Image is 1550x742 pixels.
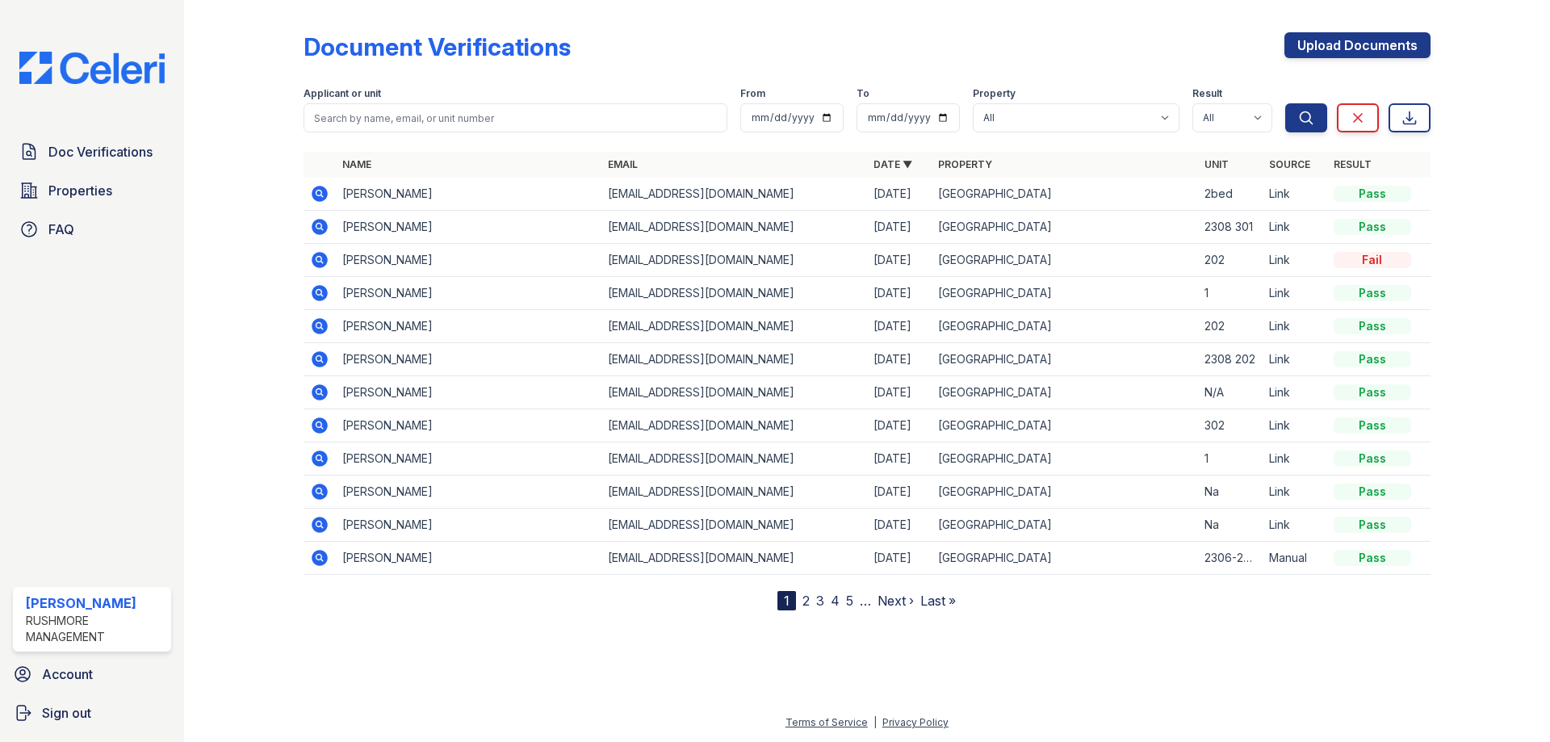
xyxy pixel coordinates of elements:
[1263,310,1327,343] td: Link
[878,593,914,609] a: Next ›
[932,343,1197,376] td: [GEOGRAPHIC_DATA]
[867,211,932,244] td: [DATE]
[1263,211,1327,244] td: Link
[932,442,1197,476] td: [GEOGRAPHIC_DATA]
[1269,158,1310,170] a: Source
[601,509,867,542] td: [EMAIL_ADDRESS][DOMAIN_NAME]
[867,244,932,277] td: [DATE]
[938,158,992,170] a: Property
[867,343,932,376] td: [DATE]
[1198,178,1263,211] td: 2bed
[601,409,867,442] td: [EMAIL_ADDRESS][DOMAIN_NAME]
[13,174,171,207] a: Properties
[1263,244,1327,277] td: Link
[920,593,956,609] a: Last »
[336,542,601,575] td: [PERSON_NAME]
[336,211,601,244] td: [PERSON_NAME]
[601,211,867,244] td: [EMAIL_ADDRESS][DOMAIN_NAME]
[304,87,381,100] label: Applicant or unit
[1334,550,1411,566] div: Pass
[867,509,932,542] td: [DATE]
[873,158,912,170] a: Date ▼
[860,591,871,610] span: …
[601,376,867,409] td: [EMAIL_ADDRESS][DOMAIN_NAME]
[1334,351,1411,367] div: Pass
[867,409,932,442] td: [DATE]
[802,593,810,609] a: 2
[831,593,840,609] a: 4
[608,158,638,170] a: Email
[1198,310,1263,343] td: 202
[932,310,1197,343] td: [GEOGRAPHIC_DATA]
[601,244,867,277] td: [EMAIL_ADDRESS][DOMAIN_NAME]
[1334,417,1411,434] div: Pass
[1263,409,1327,442] td: Link
[13,213,171,245] a: FAQ
[873,716,877,728] div: |
[1284,32,1431,58] a: Upload Documents
[336,509,601,542] td: [PERSON_NAME]
[1198,542,1263,575] td: 2306-204
[973,87,1016,100] label: Property
[336,409,601,442] td: [PERSON_NAME]
[48,181,112,200] span: Properties
[601,442,867,476] td: [EMAIL_ADDRESS][DOMAIN_NAME]
[601,310,867,343] td: [EMAIL_ADDRESS][DOMAIN_NAME]
[882,716,949,728] a: Privacy Policy
[867,277,932,310] td: [DATE]
[1334,384,1411,400] div: Pass
[777,591,796,610] div: 1
[785,716,868,728] a: Terms of Service
[932,376,1197,409] td: [GEOGRAPHIC_DATA]
[26,593,165,613] div: [PERSON_NAME]
[1198,409,1263,442] td: 302
[846,593,853,609] a: 5
[932,509,1197,542] td: [GEOGRAPHIC_DATA]
[932,277,1197,310] td: [GEOGRAPHIC_DATA]
[932,244,1197,277] td: [GEOGRAPHIC_DATA]
[304,32,571,61] div: Document Verifications
[867,178,932,211] td: [DATE]
[867,376,932,409] td: [DATE]
[867,310,932,343] td: [DATE]
[932,409,1197,442] td: [GEOGRAPHIC_DATA]
[1263,442,1327,476] td: Link
[6,697,178,729] a: Sign out
[336,277,601,310] td: [PERSON_NAME]
[601,277,867,310] td: [EMAIL_ADDRESS][DOMAIN_NAME]
[336,442,601,476] td: [PERSON_NAME]
[336,244,601,277] td: [PERSON_NAME]
[1334,219,1411,235] div: Pass
[1263,542,1327,575] td: Manual
[816,593,824,609] a: 3
[1334,186,1411,202] div: Pass
[1198,277,1263,310] td: 1
[6,658,178,690] a: Account
[740,87,765,100] label: From
[1198,343,1263,376] td: 2308 202
[6,52,178,84] img: CE_Logo_Blue-a8612792a0a2168367f1c8372b55b34899dd931a85d93a1a3d3e32e68fde9ad4.png
[1334,484,1411,500] div: Pass
[1263,509,1327,542] td: Link
[932,542,1197,575] td: [GEOGRAPHIC_DATA]
[857,87,869,100] label: To
[1198,509,1263,542] td: Na
[867,542,932,575] td: [DATE]
[48,142,153,161] span: Doc Verifications
[932,476,1197,509] td: [GEOGRAPHIC_DATA]
[1334,451,1411,467] div: Pass
[932,211,1197,244] td: [GEOGRAPHIC_DATA]
[1198,476,1263,509] td: Na
[13,136,171,168] a: Doc Verifications
[336,343,601,376] td: [PERSON_NAME]
[336,178,601,211] td: [PERSON_NAME]
[1263,476,1327,509] td: Link
[1192,87,1222,100] label: Result
[1204,158,1229,170] a: Unit
[1263,178,1327,211] td: Link
[342,158,371,170] a: Name
[932,178,1197,211] td: [GEOGRAPHIC_DATA]
[336,310,601,343] td: [PERSON_NAME]
[1198,211,1263,244] td: 2308 301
